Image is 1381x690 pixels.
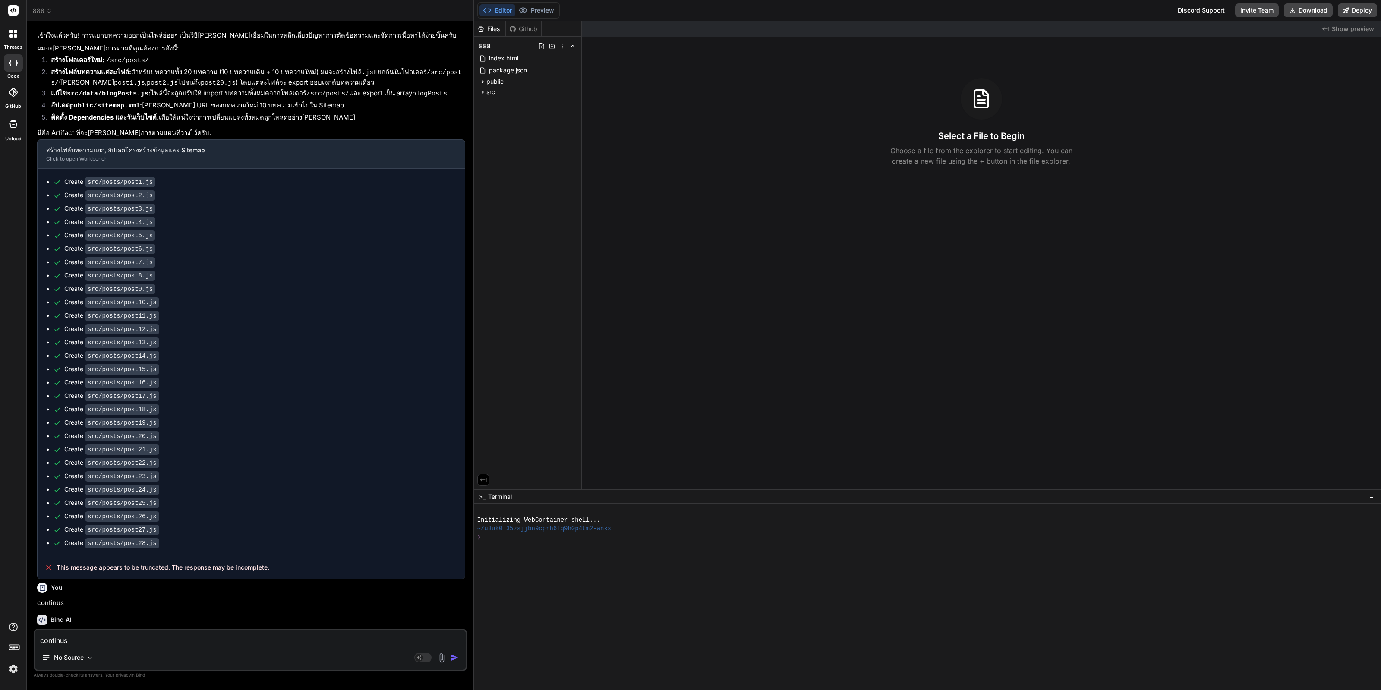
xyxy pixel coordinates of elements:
div: Create [64,325,159,334]
button: Download [1284,3,1333,17]
code: src/posts/post1.js [85,177,155,187]
button: Preview [515,4,558,16]
div: Create [64,405,159,414]
div: Create [64,258,155,267]
span: 888 [479,42,491,50]
div: Create [64,472,159,481]
code: src/posts/post18.js [85,404,159,415]
div: Create [64,311,159,320]
li: [PERSON_NAME] URL ของบทความใหม่ 10 บทความเข้าไปใน Sitemap [44,101,465,113]
p: เข้าใจแล้วครับ! การแยกบทความออกเป็นไฟล์ย่อยๆ เป็นวิธี[PERSON_NAME]เยี่ยมในการหลีกเลี่ยงปัญหาการตั... [37,31,465,41]
code: src/data/blogPosts.js [67,90,148,98]
div: Create [64,365,159,374]
div: สร้างไฟล์บทความแยก, อัปเดตโครงสร้างข้อมูลและ Sitemap [46,146,442,154]
div: Create [64,271,155,280]
img: attachment [437,653,447,663]
p: ผมจะ[PERSON_NAME]การตามที่คุณต้องการดังนี้: [37,44,465,54]
img: settings [6,662,21,676]
button: − [1368,490,1376,504]
div: Github [506,25,541,33]
code: src/posts/post28.js [85,538,159,548]
span: public [486,77,504,86]
div: Create [64,231,155,240]
span: src [486,88,495,96]
div: Create [64,284,155,293]
div: Create [64,458,159,467]
code: src/posts/post12.js [85,324,159,334]
code: /src/posts/ [106,57,149,64]
code: src/posts/post25.js [85,498,159,508]
span: privacy [116,672,131,677]
code: src/posts/post21.js [85,444,159,455]
code: src/posts/post24.js [85,485,159,495]
label: GitHub [5,103,21,110]
p: No Source [54,653,84,662]
span: package.json [488,65,528,76]
code: src/posts/post13.js [85,337,159,348]
img: icon [450,653,459,662]
p: Choose a file from the explorer to start editing. You can create a new file using the + button in... [885,145,1078,166]
div: Create [64,512,159,521]
div: Create [64,244,155,253]
div: Create [64,418,159,427]
code: blogPosts [412,90,447,98]
label: code [7,72,19,80]
code: src/posts/post11.js [85,311,159,321]
span: 888 [33,6,52,15]
div: Create [64,391,159,400]
div: Discord Support [1173,3,1230,17]
span: Initializing WebContainer shell... [477,516,601,524]
li: ไฟล์นี้จะถูกปรับให้ import บทความทั้งหมดจากโฟลเดอร์ และ export เป็น array [44,88,465,101]
div: Create [64,217,155,227]
code: src/posts/post10.js [85,297,159,308]
span: ❯ [477,533,482,542]
div: Create [64,525,159,534]
code: public/sitemap.xml [70,102,140,110]
div: Create [64,539,159,548]
p: continus [37,598,465,608]
h6: You [51,583,63,592]
strong: แก้ไข : [51,89,151,97]
strong: สร้างโฟลเดอร์ใหม่: [51,56,104,64]
span: >_ [479,492,486,501]
code: src/posts/post16.js [85,378,159,388]
code: post20.js [201,79,236,87]
div: Create [64,177,155,186]
div: Create [64,432,159,441]
code: src/posts/post7.js [85,257,155,268]
img: Pick Models [86,654,94,662]
div: Create [64,351,159,360]
code: src/posts/post27.js [85,525,159,535]
strong: สร้างไฟล์บทความแต่ละไฟล์: [51,68,131,76]
div: Click to open Workbench [46,155,442,162]
code: post2.js [147,79,178,87]
span: − [1369,492,1374,501]
div: Create [64,298,159,307]
span: Show preview [1332,25,1374,33]
p: นี่คือ Artifact ที่จะ[PERSON_NAME]การตามแผนที่วางไว้ครับ: [37,128,465,138]
code: src/posts/post4.js [85,217,155,227]
button: Invite Team [1235,3,1279,17]
button: สร้างไฟล์บทความแยก, อัปเดตโครงสร้างข้อมูลและ SitemapClick to open Workbench [38,140,451,168]
code: /src/posts/ [306,90,349,98]
code: src/posts/post22.js [85,458,159,468]
code: src/posts/post2.js [85,190,155,201]
div: Create [64,191,155,200]
li: สำหรับบทความทั้ง 20 บทความ (10 บทความเดิม + 10 บทความใหม่) ผมจะสร้างไฟล์ แยกกันในโฟลเดอร์ ([PERSO... [44,67,465,88]
code: src/posts/post19.js [85,418,159,428]
code: src/posts/post8.js [85,271,155,281]
div: Create [64,485,159,494]
code: src/posts/post14.js [85,351,159,361]
h3: Select a File to Begin [938,130,1025,142]
code: src/posts/post9.js [85,284,155,294]
div: Create [64,445,159,454]
div: Files [474,25,505,33]
code: src/posts/post3.js [85,204,155,214]
code: .js [362,69,373,76]
span: Terminal [488,492,512,501]
code: src/posts/post23.js [85,471,159,482]
div: Create [64,338,159,347]
span: This message appears to be truncated. The response may be incomplete. [57,563,269,572]
code: src/posts/post26.js [85,511,159,522]
span: index.html [488,53,519,63]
